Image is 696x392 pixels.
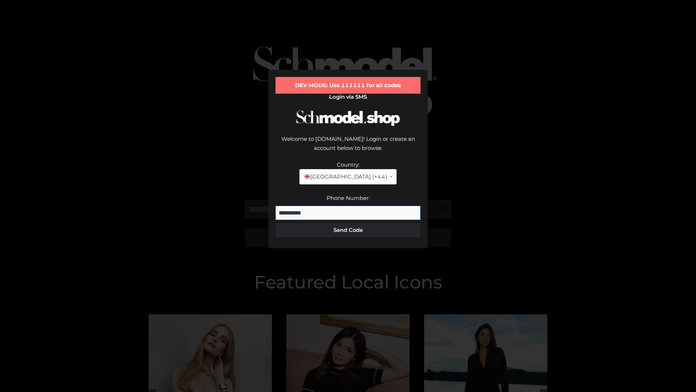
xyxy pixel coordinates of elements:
[275,223,420,237] button: Send Code
[275,77,420,94] div: DEV MODE: Use 111111 for all codes
[275,134,420,160] div: Welcome to [DOMAIN_NAME]! Login or create an account below to browse.
[275,94,420,100] h2: Login via SMS
[294,104,402,132] img: Schmodel Logo
[304,172,387,181] span: [GEOGRAPHIC_DATA] (+44)
[337,161,360,168] label: Country:
[304,174,310,179] img: 🇬🇧
[327,195,370,201] label: Phone Number:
